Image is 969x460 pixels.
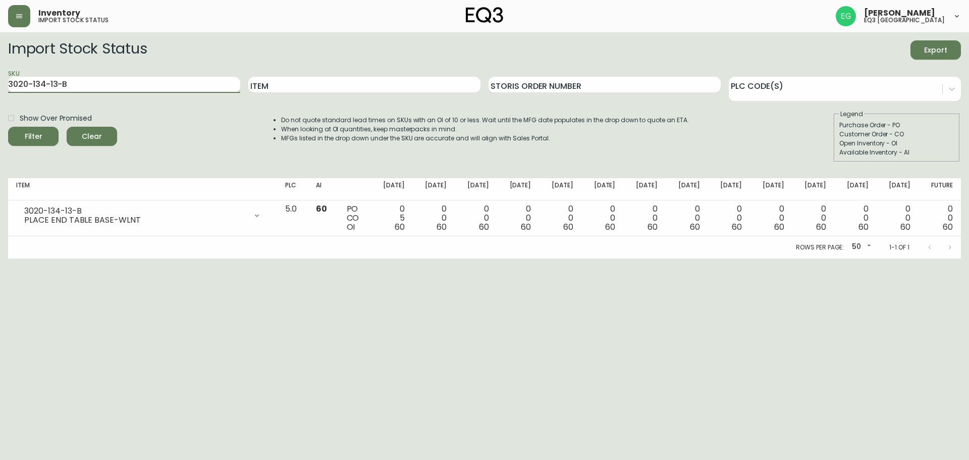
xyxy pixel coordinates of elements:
[910,40,961,60] button: Export
[20,113,92,124] span: Show Over Promised
[666,178,708,200] th: [DATE]
[413,178,455,200] th: [DATE]
[67,127,117,146] button: Clear
[796,243,844,252] p: Rows per page:
[885,205,911,232] div: 0 0
[750,178,792,200] th: [DATE]
[631,205,658,232] div: 0 0
[800,205,827,232] div: 0 0
[521,221,531,233] span: 60
[836,6,856,26] img: db11c1629862fe82d63d0774b1b54d2b
[281,134,689,143] li: MFGs listed in the drop down under the SKU are accurate and will align with Sales Portal.
[758,205,784,232] div: 0 0
[38,9,80,17] span: Inventory
[547,205,573,232] div: 0 0
[839,139,954,148] div: Open Inventory - OI
[858,221,869,233] span: 60
[395,221,405,233] span: 60
[674,205,700,232] div: 0 0
[792,178,835,200] th: [DATE]
[864,9,935,17] span: [PERSON_NAME]
[900,221,910,233] span: 60
[539,178,581,200] th: [DATE]
[463,205,489,232] div: 0 0
[38,17,109,23] h5: import stock status
[581,178,624,200] th: [DATE]
[648,221,658,233] span: 60
[24,216,247,225] div: PLACE END TABLE BASE-WLNT
[16,205,269,227] div: 3020-134-13-BPLACE END TABLE BASE-WLNT
[308,178,338,200] th: AI
[347,221,355,233] span: OI
[479,221,489,233] span: 60
[839,148,954,157] div: Available Inventory - AI
[848,239,873,255] div: 50
[605,221,615,233] span: 60
[437,221,447,233] span: 60
[8,127,59,146] button: Filter
[708,178,750,200] th: [DATE]
[839,110,864,119] legend: Legend
[716,205,742,232] div: 0 0
[281,116,689,125] li: Do not quote standard lead times on SKUs with an OI of 10 or less. Wait until the MFG date popula...
[889,243,909,252] p: 1-1 of 1
[943,221,953,233] span: 60
[8,40,147,60] h2: Import Stock Status
[277,178,308,200] th: PLC
[24,207,247,216] div: 3020-134-13-B
[379,205,405,232] div: 0 5
[75,130,109,143] span: Clear
[927,205,953,232] div: 0 0
[497,178,540,200] th: [DATE]
[370,178,413,200] th: [DATE]
[316,203,327,215] span: 60
[816,221,826,233] span: 60
[8,178,277,200] th: Item
[563,221,573,233] span: 60
[864,17,945,23] h5: eq3 [GEOGRAPHIC_DATA]
[623,178,666,200] th: [DATE]
[505,205,531,232] div: 0 0
[732,221,742,233] span: 60
[842,205,869,232] div: 0 0
[347,205,363,232] div: PO CO
[834,178,877,200] th: [DATE]
[277,200,308,236] td: 5.0
[690,221,700,233] span: 60
[455,178,497,200] th: [DATE]
[281,125,689,134] li: When looking at OI quantities, keep masterpacks in mind.
[421,205,447,232] div: 0 0
[774,221,784,233] span: 60
[839,121,954,130] div: Purchase Order - PO
[919,44,953,57] span: Export
[839,130,954,139] div: Customer Order - CO
[877,178,919,200] th: [DATE]
[919,178,961,200] th: Future
[589,205,616,232] div: 0 0
[466,7,503,23] img: logo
